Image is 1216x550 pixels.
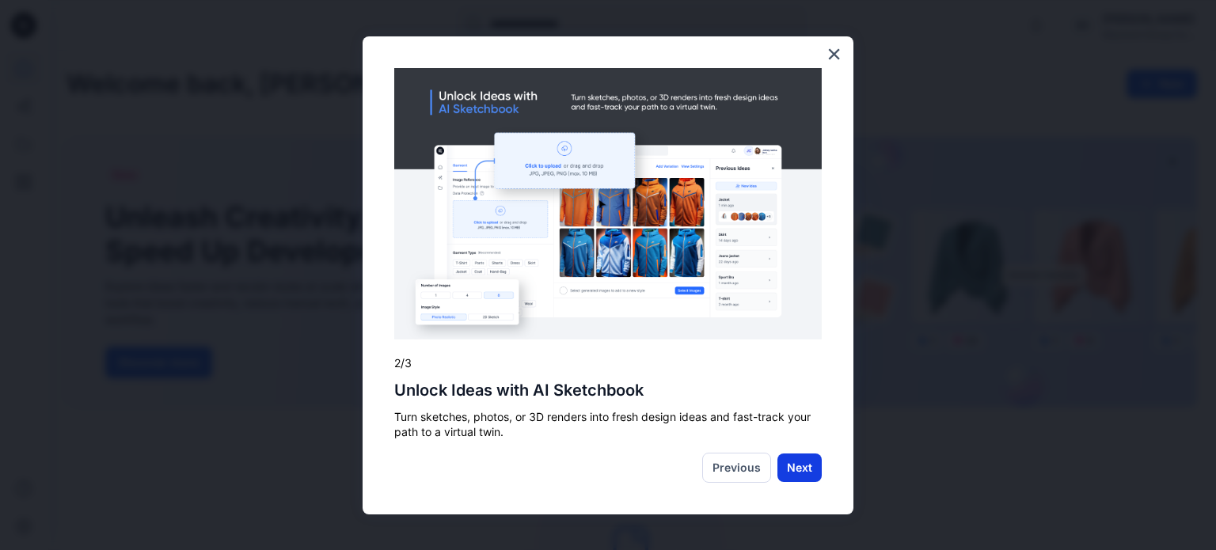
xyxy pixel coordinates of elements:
[702,453,771,483] button: Previous
[826,41,842,66] button: Close
[777,453,822,482] button: Next
[394,355,822,371] p: 2/3
[394,381,822,400] h2: Unlock Ideas with AI Sketchbook
[394,409,822,440] p: Turn sketches, photos, or 3D renders into fresh design ideas and fast-track your path to a virtua...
